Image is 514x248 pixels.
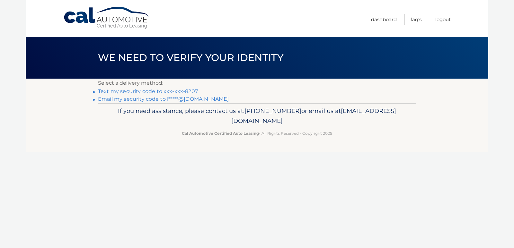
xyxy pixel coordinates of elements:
a: Email my security code to l*****@[DOMAIN_NAME] [98,96,229,102]
a: Logout [435,14,451,25]
a: Cal Automotive [63,6,150,29]
p: Select a delivery method: [98,79,416,88]
a: FAQ's [411,14,421,25]
p: If you need assistance, please contact us at: or email us at [102,106,412,126]
span: [PHONE_NUMBER] [244,107,301,115]
strong: Cal Automotive Certified Auto Leasing [182,131,259,136]
a: Dashboard [371,14,397,25]
a: Text my security code to xxx-xxx-8207 [98,88,198,94]
span: We need to verify your identity [98,52,283,64]
p: - All Rights Reserved - Copyright 2025 [102,130,412,137]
